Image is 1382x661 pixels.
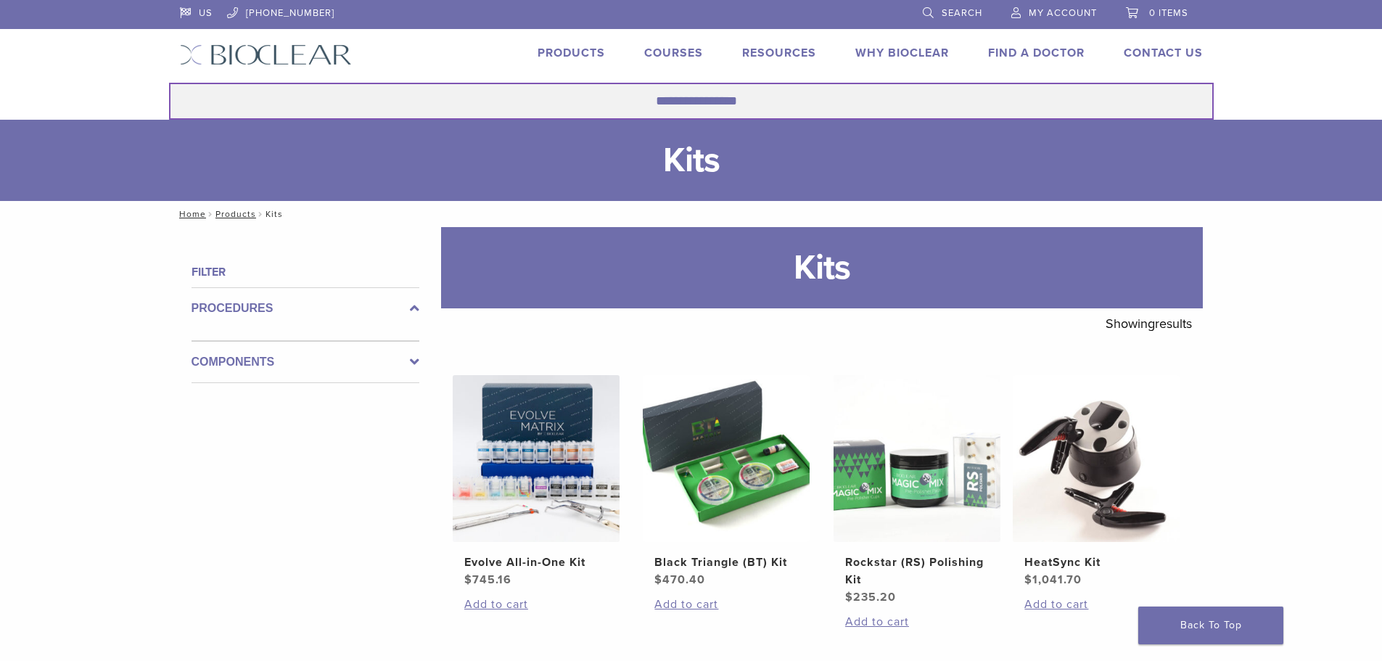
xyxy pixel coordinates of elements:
[192,300,419,317] label: Procedures
[206,210,215,218] span: /
[845,554,989,588] h2: Rockstar (RS) Polishing Kit
[1124,46,1203,60] a: Contact Us
[1024,572,1082,587] bdi: 1,041.70
[192,353,419,371] label: Components
[845,613,989,631] a: Add to cart: “Rockstar (RS) Polishing Kit”
[441,227,1203,308] h1: Kits
[1013,375,1180,542] img: HeatSync Kit
[256,210,266,218] span: /
[642,375,811,588] a: Black Triangle (BT) KitBlack Triangle (BT) Kit $470.40
[942,7,982,19] span: Search
[1138,607,1283,644] a: Back To Top
[464,554,608,571] h2: Evolve All-in-One Kit
[1024,572,1032,587] span: $
[1012,375,1181,588] a: HeatSync KitHeatSync Kit $1,041.70
[644,46,703,60] a: Courses
[833,375,1002,606] a: Rockstar (RS) Polishing KitRockstar (RS) Polishing Kit $235.20
[215,209,256,219] a: Products
[742,46,816,60] a: Resources
[192,263,419,281] h4: Filter
[538,46,605,60] a: Products
[1106,308,1192,339] p: Showing results
[175,209,206,219] a: Home
[845,590,853,604] span: $
[464,572,472,587] span: $
[988,46,1085,60] a: Find A Doctor
[180,44,352,65] img: Bioclear
[845,590,896,604] bdi: 235.20
[654,554,798,571] h2: Black Triangle (BT) Kit
[1029,7,1097,19] span: My Account
[1024,554,1168,571] h2: HeatSync Kit
[169,201,1214,227] nav: Kits
[464,572,511,587] bdi: 745.16
[834,375,1000,542] img: Rockstar (RS) Polishing Kit
[654,596,798,613] a: Add to cart: “Black Triangle (BT) Kit”
[464,596,608,613] a: Add to cart: “Evolve All-in-One Kit”
[654,572,705,587] bdi: 470.40
[643,375,810,542] img: Black Triangle (BT) Kit
[453,375,620,542] img: Evolve All-in-One Kit
[1149,7,1188,19] span: 0 items
[452,375,621,588] a: Evolve All-in-One KitEvolve All-in-One Kit $745.16
[855,46,949,60] a: Why Bioclear
[1024,596,1168,613] a: Add to cart: “HeatSync Kit”
[654,572,662,587] span: $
